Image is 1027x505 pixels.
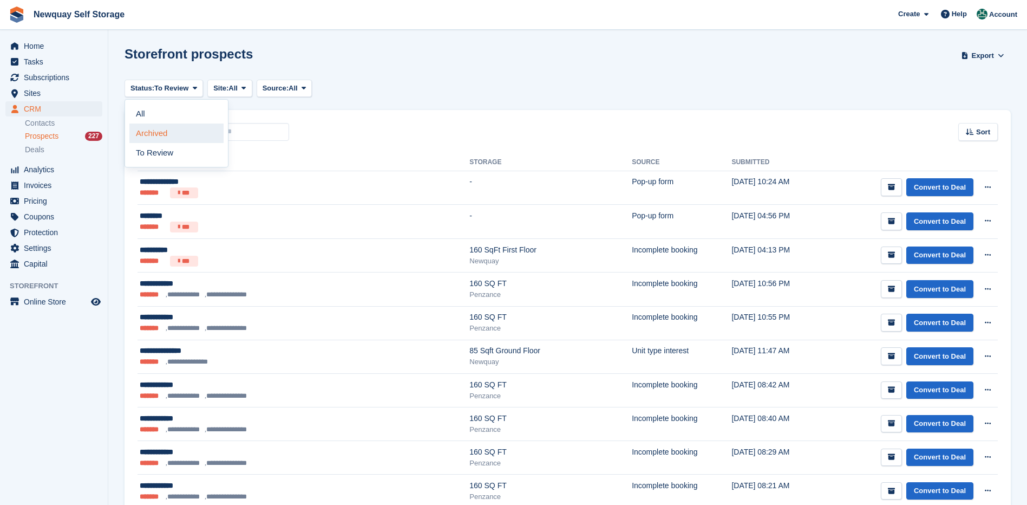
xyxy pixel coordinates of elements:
span: Protection [24,225,89,240]
span: Create [898,9,920,20]
div: 85 Sqft Ground Floor [469,345,632,357]
button: Source: All [257,80,312,98]
div: Penzance [469,323,632,334]
span: Analytics [24,162,89,177]
span: Home [24,38,89,54]
span: Sort [976,127,990,138]
a: menu [5,209,102,224]
th: Submitted [731,154,820,171]
span: Invoices [24,178,89,193]
a: menu [5,86,102,101]
a: Convert to Deal [906,449,973,467]
span: Source: [263,83,289,94]
div: Penzance [469,289,632,300]
a: To Review [129,143,224,163]
a: Convert to Deal [906,247,973,264]
img: JON [977,9,987,20]
td: [DATE] 08:42 AM [731,373,820,407]
td: [DATE] 04:56 PM [731,205,820,239]
td: Pop-up form [632,171,731,205]
td: [DATE] 10:56 PM [731,273,820,306]
a: Convert to Deal [906,415,973,433]
td: Incomplete booking [632,273,731,306]
div: 160 SQ FT [469,413,632,424]
img: stora-icon-8386f47178a22dfd0bd8f6a31ec36ba5ce8667c1dd55bd0f319d3a0aa187defe.svg [9,7,25,23]
a: menu [5,70,102,85]
td: [DATE] 08:29 AM [731,441,820,474]
span: Settings [24,241,89,256]
span: Site: [213,83,228,94]
div: 160 SQ FT [469,312,632,323]
span: Sites [24,86,89,101]
a: menu [5,193,102,209]
span: Prospects [25,131,58,141]
span: Export [972,50,994,61]
h1: Storefront prospects [125,47,253,61]
a: menu [5,101,102,116]
span: Capital [24,256,89,271]
a: menu [5,241,102,256]
span: Subscriptions [24,70,89,85]
span: Deals [25,145,44,155]
div: 160 SQ FT [469,446,632,458]
div: Penzance [469,424,632,435]
span: To Review [154,83,188,94]
th: Storage [469,154,632,171]
div: Newquay [469,256,632,267]
a: menu [5,54,102,69]
a: menu [5,38,102,54]
td: Incomplete booking [632,306,731,340]
td: - [469,205,632,239]
span: Status: [130,83,154,94]
a: Newquay Self Storage [29,5,129,23]
span: All [289,83,298,94]
span: CRM [24,101,89,116]
a: menu [5,294,102,309]
a: menu [5,225,102,240]
a: Deals [25,144,102,156]
span: Online Store [24,294,89,309]
a: All [129,104,224,124]
button: Site: All [207,80,252,98]
button: Status: To Review [125,80,203,98]
div: 160 SQ FT [469,480,632,491]
td: Pop-up form [632,205,731,239]
span: Coupons [24,209,89,224]
td: [DATE] 10:24 AM [731,171,820,205]
td: Incomplete booking [632,373,731,407]
a: Convert to Deal [906,212,973,230]
td: [DATE] 11:47 AM [731,340,820,373]
a: Convert to Deal [906,178,973,196]
a: Contacts [25,118,102,128]
span: Account [989,9,1017,20]
a: menu [5,256,102,271]
div: 160 SQ FT [469,278,632,289]
div: Newquay [469,357,632,367]
td: Incomplete booking [632,407,731,441]
a: Prospects 227 [25,131,102,142]
span: Storefront [10,281,108,292]
td: [DATE] 08:40 AM [731,407,820,441]
div: 160 SqFt First Floor [469,244,632,256]
div: Penzance [469,391,632,402]
a: Convert to Deal [906,280,973,298]
td: Incomplete booking [632,238,731,273]
div: Penzance [469,458,632,469]
div: 160 SQ FT [469,379,632,391]
a: Convert to Deal [906,381,973,399]
a: menu [5,162,102,177]
span: All [228,83,238,94]
a: Convert to Deal [906,347,973,365]
td: Unit type interest [632,340,731,373]
a: Convert to Deal [906,314,973,332]
span: Help [952,9,967,20]
th: Source [632,154,731,171]
a: Archived [129,124,224,143]
a: Preview store [89,295,102,308]
a: menu [5,178,102,193]
td: [DATE] 04:13 PM [731,238,820,273]
button: Export [959,47,1006,64]
span: Pricing [24,193,89,209]
span: Tasks [24,54,89,69]
td: - [469,171,632,205]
